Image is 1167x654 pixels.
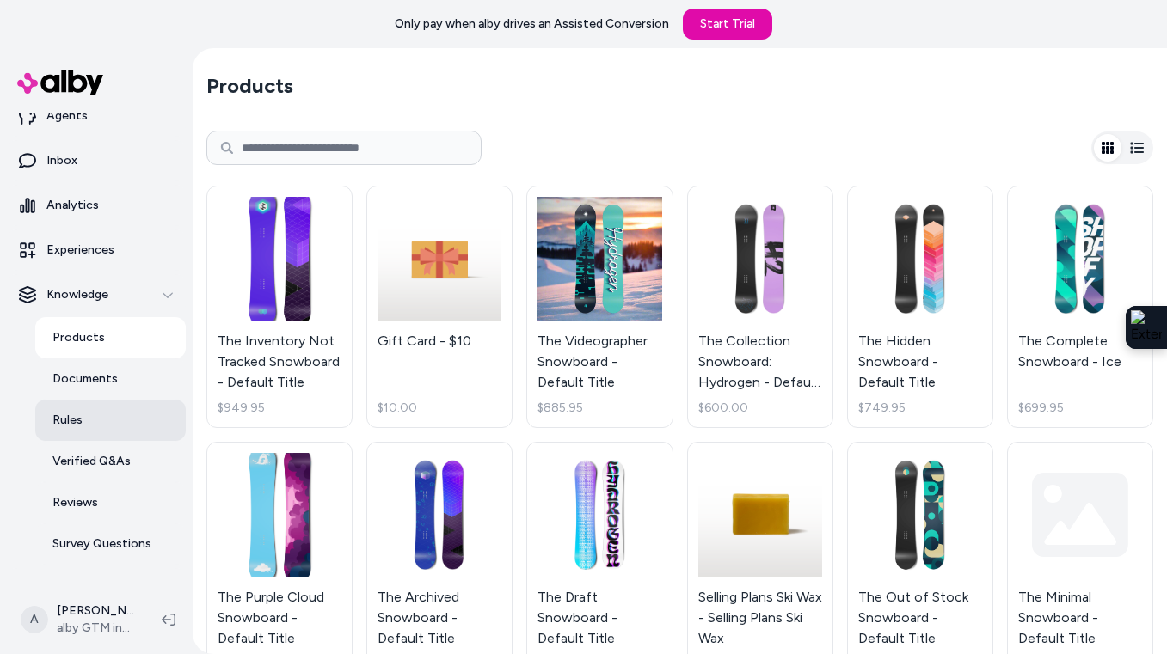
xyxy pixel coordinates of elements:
button: Knowledge [7,274,186,315]
p: Integrations [46,580,116,597]
a: Products [35,317,186,358]
p: Knowledge [46,286,108,303]
a: The Hidden Snowboard - Default TitleThe Hidden Snowboard - Default Title$749.95 [847,186,993,428]
p: Documents [52,370,118,388]
a: Gift Card - $10Gift Card - $10$10.00 [366,186,513,428]
a: Documents [35,358,186,400]
button: A[PERSON_NAME]alby GTM internal [10,592,148,647]
p: [PERSON_NAME] [57,602,134,620]
p: Inbox [46,152,77,169]
span: A [21,606,48,633]
a: Agents [7,95,186,137]
a: Verified Q&As [35,441,186,482]
a: Integrations [7,568,186,609]
img: alby Logo [17,70,103,95]
p: Analytics [46,197,99,214]
a: The Videographer Snowboard - Default TitleThe Videographer Snowboard - Default Title$885.95 [526,186,673,428]
p: Products [52,329,105,346]
a: Start Trial [683,9,772,40]
p: Experiences [46,241,114,259]
img: Extension Icon [1131,310,1162,345]
a: The Complete Snowboard - IceThe Complete Snowboard - Ice$699.95 [1007,186,1153,428]
a: Rules [35,400,186,441]
a: Analytics [7,185,186,226]
span: alby GTM internal [57,620,134,637]
a: Reviews [35,482,186,523]
h2: Products [206,72,293,100]
p: Reviews [52,494,98,511]
p: Only pay when alby drives an Assisted Conversion [395,15,669,33]
a: Survey Questions [35,523,186,565]
a: Experiences [7,229,186,271]
a: The Collection Snowboard: Hydrogen - Default TitleThe Collection Snowboard: Hydrogen - Default Ti... [687,186,833,428]
p: Agents [46,107,88,125]
a: The Inventory Not Tracked Snowboard - Default TitleThe Inventory Not Tracked Snowboard - Default ... [206,186,353,428]
p: Survey Questions [52,535,151,553]
p: Verified Q&As [52,453,131,470]
a: Inbox [7,140,186,181]
p: Rules [52,412,83,429]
